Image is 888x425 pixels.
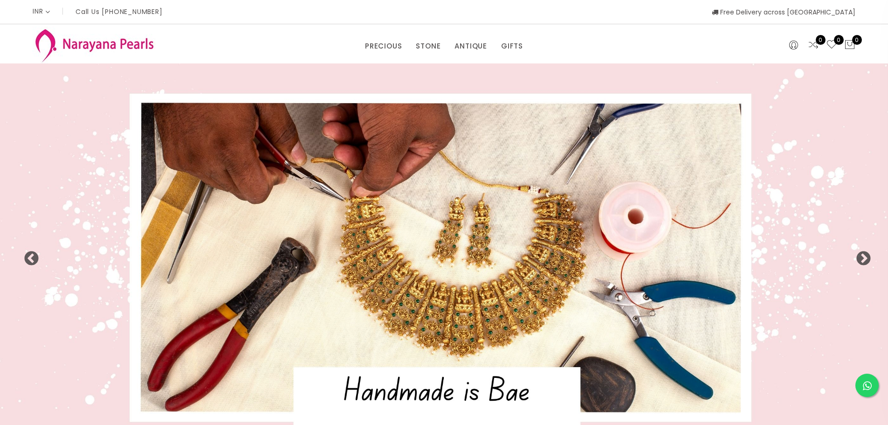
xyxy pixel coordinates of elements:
a: 0 [826,39,837,51]
span: 0 [834,35,844,45]
a: PRECIOUS [365,39,402,53]
span: 0 [816,35,826,45]
button: 0 [844,39,855,51]
a: ANTIQUE [454,39,487,53]
a: GIFTS [501,39,523,53]
span: 0 [852,35,862,45]
a: STONE [416,39,441,53]
button: Next [855,251,865,260]
p: Call Us [PHONE_NUMBER] [76,8,163,15]
span: Free Delivery across [GEOGRAPHIC_DATA] [712,7,855,17]
button: Previous [23,251,33,260]
a: 0 [808,39,819,51]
